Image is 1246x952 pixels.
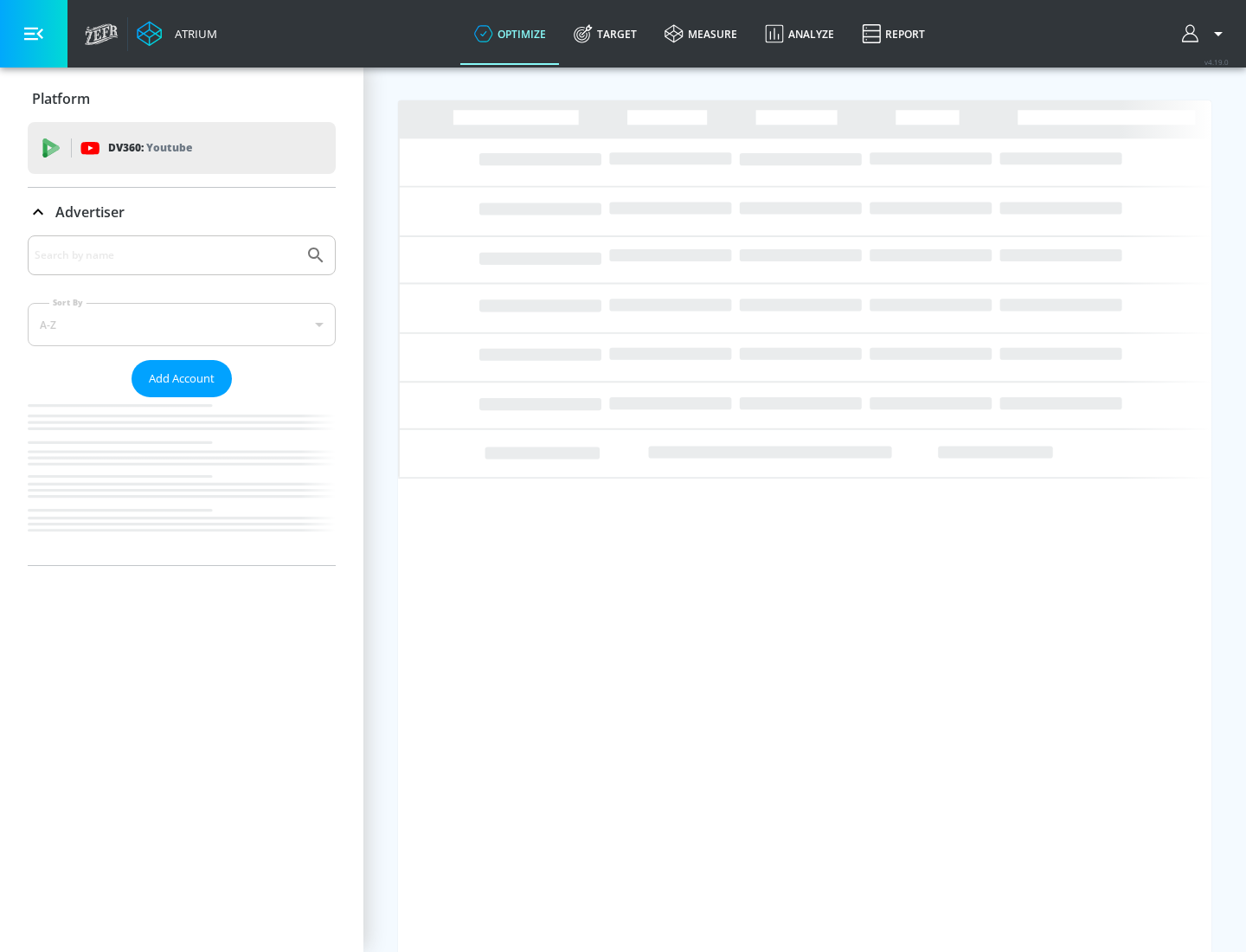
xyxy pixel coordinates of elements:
[848,3,939,65] a: Report
[460,3,560,65] a: optimize
[28,303,336,346] div: A-Z
[560,3,651,65] a: Target
[1204,57,1229,67] span: v 4.19.0
[132,360,232,397] button: Add Account
[651,3,751,65] a: measure
[146,138,192,157] p: Youtube
[137,21,217,47] a: Atrium
[28,74,336,123] div: Platform
[108,138,192,158] p: DV360:
[28,397,336,565] nav: list of Advertiser
[168,26,217,42] div: Atrium
[28,235,336,565] div: Advertiser
[751,3,848,65] a: Analyze
[28,188,336,236] div: Advertiser
[149,369,215,389] span: Add Account
[35,244,297,267] input: Search by name
[28,122,336,174] div: DV360: Youtube
[49,297,87,308] label: Sort By
[32,89,90,108] p: Platform
[55,203,125,222] p: Advertiser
